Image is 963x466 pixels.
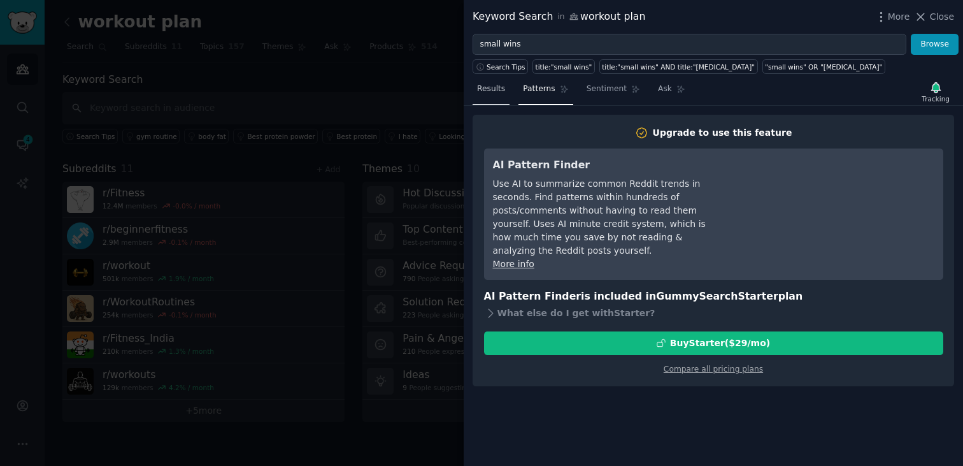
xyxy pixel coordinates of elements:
div: Buy Starter ($ 29 /mo ) [670,337,770,350]
div: Use AI to summarize common Reddit trends in seconds. Find patterns within hundreds of posts/comme... [493,177,725,258]
span: Patterns [523,84,555,95]
input: Try a keyword related to your business [473,34,906,55]
h3: AI Pattern Finder is included in plan [484,289,943,305]
h3: AI Pattern Finder [493,157,725,173]
a: Results [473,79,510,105]
span: Sentiment [587,84,627,95]
button: Tracking [917,78,954,105]
a: Sentiment [582,79,645,105]
button: Close [914,10,954,24]
a: title:"small wins" AND title:"[MEDICAL_DATA]" [599,59,758,74]
a: "small wins" OR "[MEDICAL_DATA]" [762,59,885,74]
iframe: YouTube video player [743,157,934,253]
div: title:"small wins" AND title:"[MEDICAL_DATA]" [602,62,755,71]
span: Ask [658,84,672,95]
span: More [888,10,910,24]
span: Search Tips [487,62,525,71]
button: Browse [911,34,959,55]
div: title:"small wins" [536,62,592,71]
a: Ask [653,79,690,105]
a: Compare all pricing plans [664,365,763,374]
a: Patterns [518,79,573,105]
a: More info [493,259,534,269]
span: in [557,11,564,23]
div: "small wins" OR "[MEDICAL_DATA]" [765,62,882,71]
button: BuyStarter($29/mo) [484,331,943,355]
a: title:"small wins" [532,59,595,74]
div: Upgrade to use this feature [653,126,792,140]
span: GummySearch Starter [656,290,778,302]
div: Keyword Search workout plan [473,9,645,25]
div: What else do I get with Starter ? [484,305,943,323]
button: Search Tips [473,59,528,74]
span: Results [477,84,505,95]
span: Close [930,10,954,24]
div: Tracking [922,94,950,103]
button: More [874,10,910,24]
